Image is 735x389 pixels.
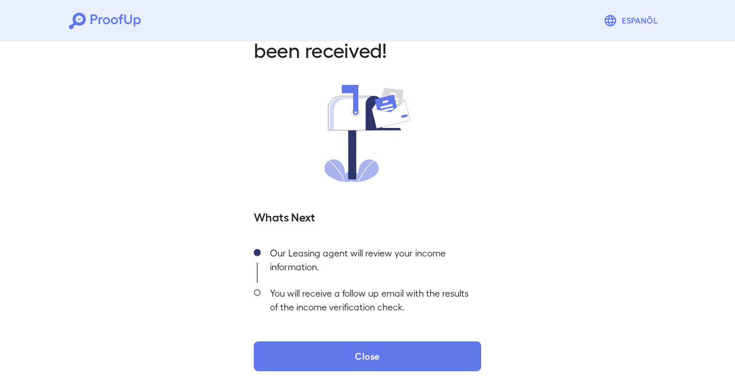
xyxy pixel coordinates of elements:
[599,9,666,32] button: Espanõl
[254,208,481,224] h5: Whats Next
[261,243,481,283] div: Our Leasing agent will review your income information.
[261,283,481,323] div: You will receive a follow up email with the results of the income verification check.
[254,341,481,371] button: Close
[324,85,411,182] img: received.svg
